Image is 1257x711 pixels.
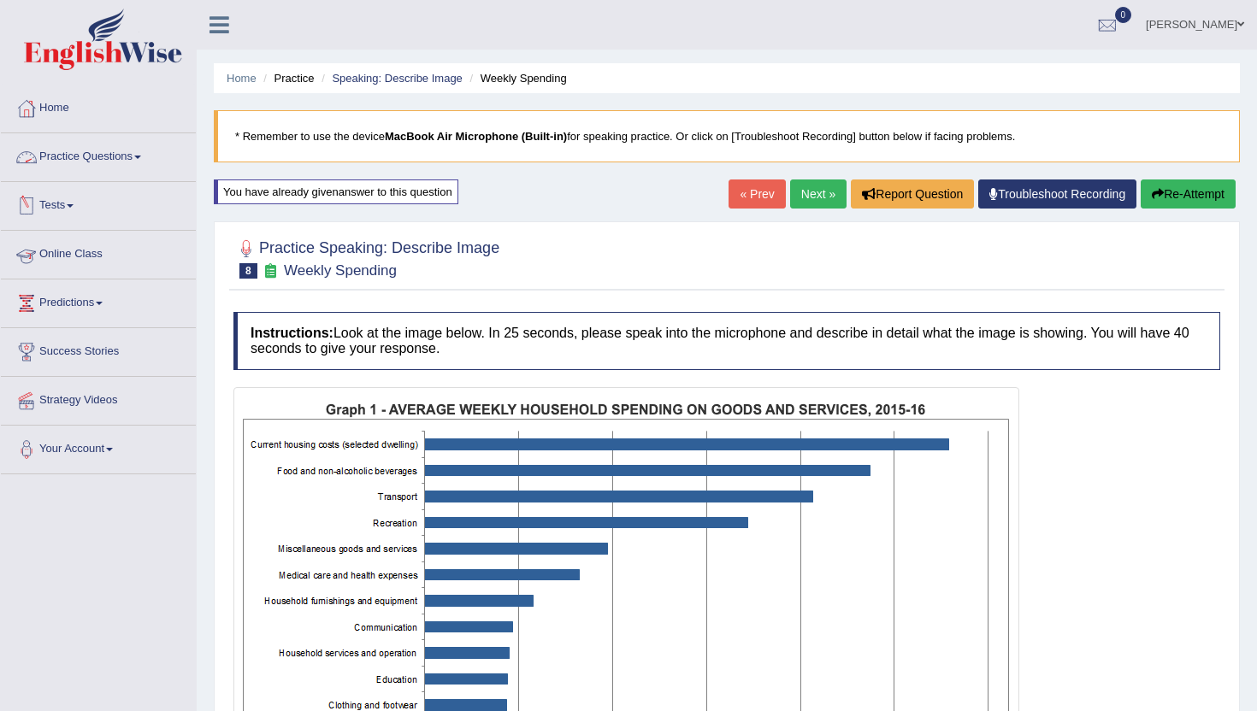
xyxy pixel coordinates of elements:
[1115,7,1132,23] span: 0
[1,85,196,127] a: Home
[790,179,847,209] a: Next »
[1,231,196,273] a: Online Class
[465,70,566,86] li: Weekly Spending
[978,179,1136,209] a: Troubleshoot Recording
[259,70,314,86] li: Practice
[214,110,1240,162] blockquote: * Remember to use the device for speaking practice. Or click on [Troubleshoot Recording] button b...
[284,262,397,279] small: Weekly Spending
[1,377,196,420] a: Strategy Videos
[385,130,567,143] b: MacBook Air Microphone (Built-in)
[262,263,280,279] small: Exam occurring question
[729,179,785,209] a: « Prev
[233,312,1220,369] h4: Look at the image below. In 25 seconds, please speak into the microphone and describe in detail w...
[1,279,196,322] a: Predictions
[332,72,462,85] a: Speaking: Describe Image
[1,426,196,468] a: Your Account
[1,133,196,176] a: Practice Questions
[214,179,458,204] div: You have already given answer to this question
[233,236,499,279] h2: Practice Speaking: Describe Image
[239,263,257,279] span: 8
[851,179,974,209] button: Report Question
[1,182,196,225] a: Tests
[1,328,196,371] a: Success Stories
[251,326,333,340] b: Instructions:
[227,72,257,85] a: Home
[1141,179,1236,209] button: Re-Attempt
